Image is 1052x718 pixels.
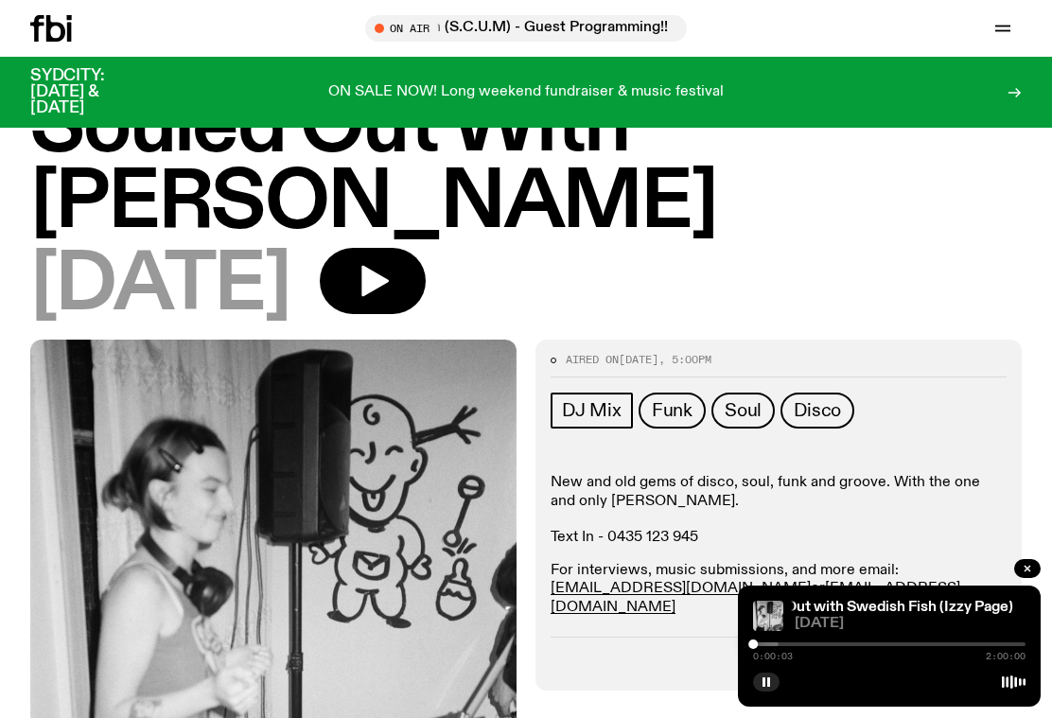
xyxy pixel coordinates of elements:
[795,617,1026,631] span: [DATE]
[986,652,1026,661] span: 2:00:00
[551,562,1007,617] p: For interviews, music submissions, and more email: or
[658,352,711,367] span: , 5:00pm
[619,352,658,367] span: [DATE]
[652,400,693,421] span: Funk
[753,601,783,631] img: black and white photo of izzy djing. there is a desk in front of her with DJ decks, bottles of dr...
[735,600,1013,615] a: Souled Out with Swedish Fish (Izzy Page)
[725,400,762,421] span: Soul
[566,352,619,367] span: Aired on
[365,15,687,42] button: On AirMithril W/ Society of Cutting Up Men (S.C.U.M) - Guest Programming!!
[562,400,622,421] span: DJ Mix
[30,68,151,116] h3: SYDCITY: [DATE] & [DATE]
[551,474,1007,547] p: New and old gems of disco, soul, funk and groove. With the one and only [PERSON_NAME]. Text In - ...
[551,393,633,429] a: DJ Mix
[328,84,724,101] p: ON SALE NOW! Long weekend fundraiser & music festival
[711,393,775,429] a: Soul
[753,652,793,661] span: 0:00:03
[30,248,289,324] span: [DATE]
[30,89,1022,242] h1: Souled Out With [PERSON_NAME]
[551,581,811,596] a: [EMAIL_ADDRESS][DOMAIN_NAME]
[639,393,706,429] a: Funk
[780,393,854,429] a: Disco
[551,581,960,614] a: [EMAIL_ADDRESS][DOMAIN_NAME]
[794,400,841,421] span: Disco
